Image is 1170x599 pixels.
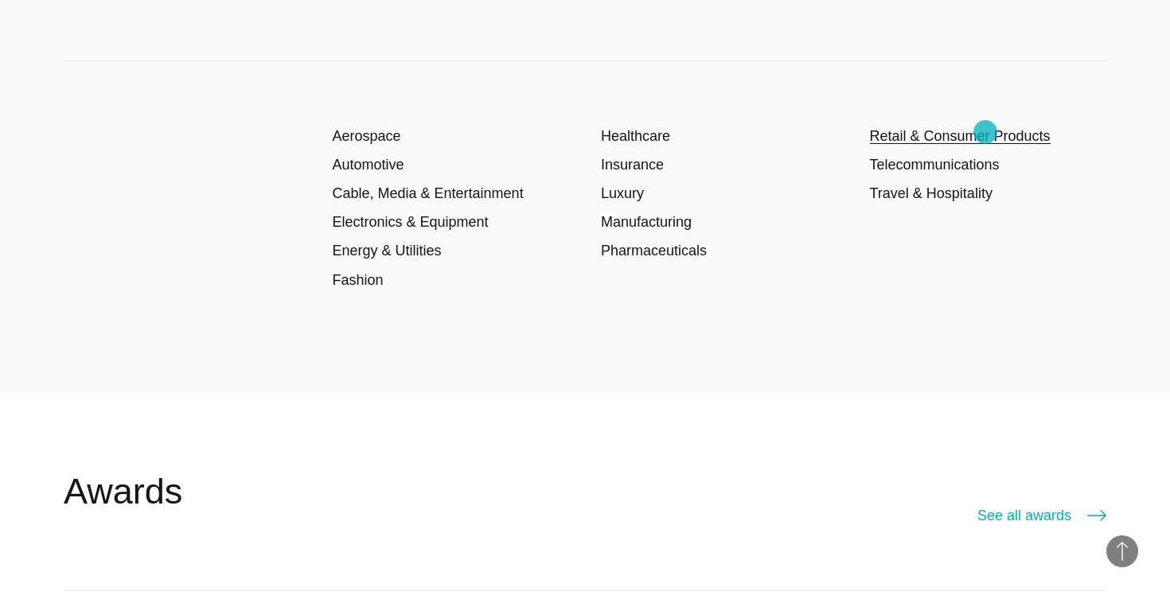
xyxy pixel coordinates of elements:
button: Back to Top [1106,535,1138,567]
a: Healthcare [601,128,670,144]
h2: Awards [64,468,182,515]
a: See all awards [977,504,1106,527]
a: Aerospace [333,128,401,144]
a: Manufacturing [601,214,692,230]
a: Automotive [333,157,404,173]
a: Travel & Hospitality [870,185,993,201]
a: Cable, Media & Entertainment [333,185,524,201]
a: Insurance [601,157,664,173]
a: Energy & Utilities [333,243,442,259]
a: Fashion [333,272,384,288]
a: Luxury [601,185,644,201]
a: Retail & Consumer Products [870,128,1051,144]
a: Telecommunications [870,157,1000,173]
a: Pharmaceuticals [601,243,707,259]
a: Electronics & Equipment [333,214,489,230]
